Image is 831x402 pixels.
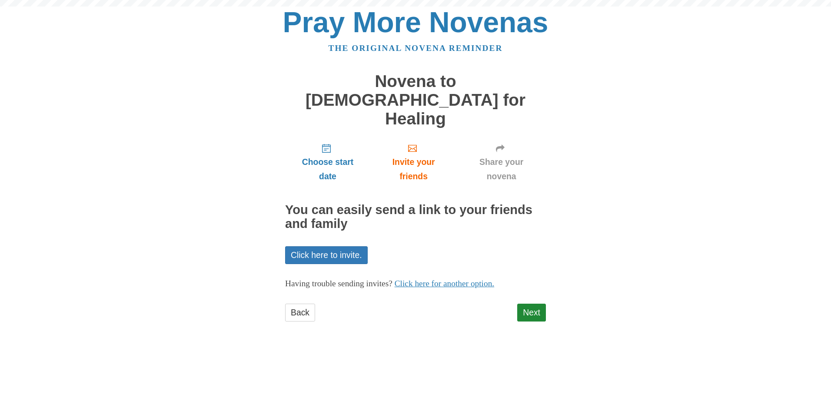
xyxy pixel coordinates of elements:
a: Choose start date [285,137,370,188]
a: The original novena reminder [329,44,503,53]
a: Share your novena [457,137,546,188]
a: Next [517,304,546,322]
span: Choose start date [294,155,362,184]
span: Invite your friends [379,155,448,184]
a: Click here to invite. [285,246,368,264]
h2: You can easily send a link to your friends and family [285,203,546,231]
a: Pray More Novenas [283,6,548,38]
span: Share your novena [465,155,537,184]
a: Click here for another option. [395,279,495,288]
span: Having trouble sending invites? [285,279,392,288]
a: Back [285,304,315,322]
a: Invite your friends [370,137,457,188]
h1: Novena to [DEMOGRAPHIC_DATA] for Healing [285,72,546,128]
